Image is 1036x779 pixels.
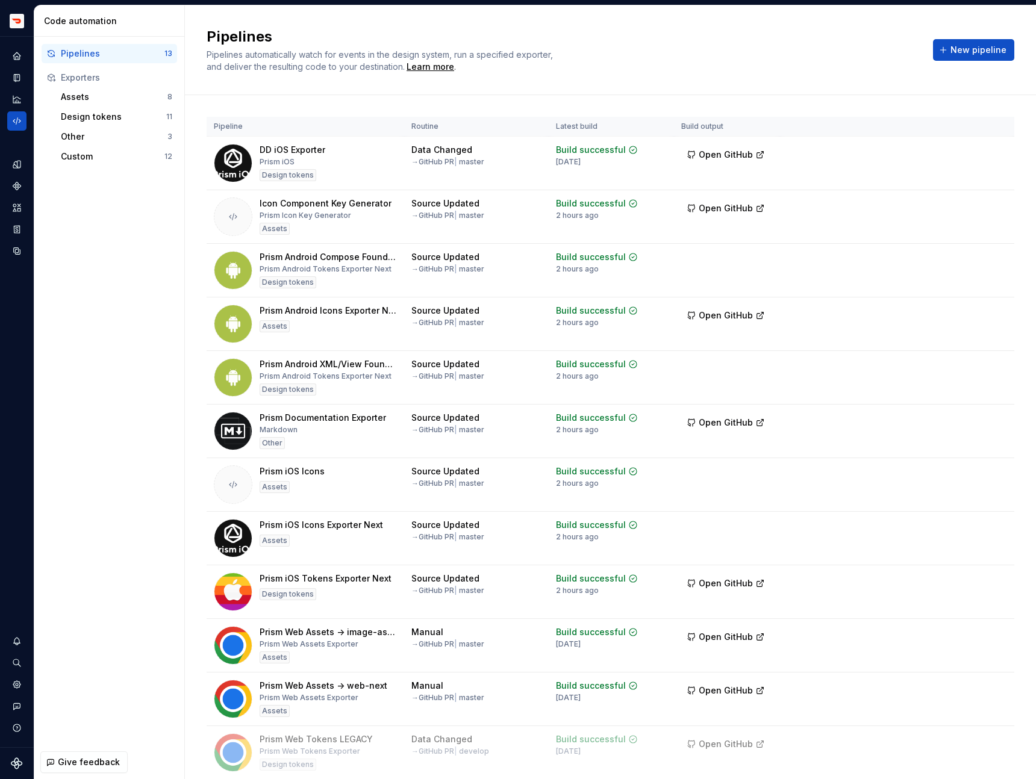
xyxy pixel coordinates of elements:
a: Settings [7,675,27,694]
th: Build output [674,117,780,137]
a: Open GitHub [681,205,770,215]
a: Components [7,176,27,196]
div: Prism iOS Icons [260,465,325,477]
div: Build successful [556,144,626,156]
button: Contact support [7,697,27,716]
div: Build successful [556,519,626,531]
span: New pipeline [950,44,1006,56]
div: 2 hours ago [556,532,599,542]
div: Assets [260,223,290,235]
div: Build successful [556,733,626,745]
div: Source Updated [411,412,479,424]
div: Other [260,437,285,449]
a: Open GitHub [681,151,770,161]
div: → GitHub PR master [411,479,484,488]
div: Custom [61,151,164,163]
div: Design tokens [260,276,316,288]
span: Open GitHub [699,684,753,697]
a: Documentation [7,68,27,87]
div: Prism Android Compose Foundations [260,251,397,263]
div: 2 hours ago [556,586,599,595]
th: Routine [404,117,549,137]
a: Analytics [7,90,27,109]
img: bd52d190-91a7-4889-9e90-eccda45865b1.png [10,14,24,28]
div: Markdown [260,425,298,435]
button: Assets8 [56,87,177,107]
span: Pipelines automatically watch for events in the design system, run a specified exporter, and deli... [207,49,555,72]
h2: Pipelines [207,27,919,46]
div: Source Updated [411,197,479,209]
div: [DATE] [556,157,581,167]
div: Design tokens [260,383,316,396]
div: Data Changed [411,733,472,745]
div: Build successful [556,358,626,370]
div: Manual [411,626,443,638]
span: | [454,425,457,434]
a: Open GitHub [681,740,770,751]
span: | [454,746,457,756]
div: DD iOS Exporter [260,144,325,156]
button: Other3 [56,127,177,146]
button: Give feedback [40,751,128,773]
a: Code automation [7,111,27,131]
button: Open GitHub [681,626,770,648]
div: 2 hours ago [556,371,599,381]
div: Build successful [556,626,626,638]
span: Open GitHub [699,309,753,321]
div: Exporters [61,72,172,84]
th: Pipeline [207,117,404,137]
div: 2 hours ago [556,264,599,274]
div: Prism iOS Icons Exporter Next [260,519,383,531]
div: Build successful [556,465,626,477]
div: → GitHub PR master [411,639,484,649]
span: | [454,211,457,220]
button: Open GitHub [681,305,770,326]
span: Open GitHub [699,149,753,161]
div: [DATE] [556,639,581,649]
a: Design tokens [7,155,27,174]
div: Assets [260,320,290,332]
button: Design tokens11 [56,107,177,126]
span: Open GitHub [699,738,753,750]
div: 13 [164,49,172,58]
span: | [454,157,457,166]
div: Prism Web Assets -> image-assets [260,626,397,638]
button: Search ⌘K [7,653,27,672]
div: Source Updated [411,519,479,531]
a: Open GitHub [681,580,770,590]
span: | [454,693,457,702]
div: Prism iOS Tokens Exporter Next [260,573,392,585]
div: Notifications [7,632,27,651]
div: Source Updated [411,573,479,585]
span: . [405,63,456,72]
div: Design tokens [61,111,166,123]
div: Prism Android Tokens Exporter Next [260,264,392,274]
div: Prism Android XML/View Foundations [260,358,397,370]
a: Open GitHub [681,687,770,697]
div: 2 hours ago [556,211,599,220]
div: Build successful [556,305,626,317]
span: | [454,479,457,488]
div: → GitHub PR master [411,532,484,542]
div: Prism Web Assets -> web-next [260,680,387,692]
div: Data Changed [411,144,472,156]
div: Prism Web Assets Exporter [260,693,358,703]
div: Build successful [556,251,626,263]
div: → GitHub PR master [411,425,484,435]
button: Open GitHub [681,733,770,755]
div: Build successful [556,197,626,209]
a: Open GitHub [681,312,770,322]
div: Design tokens [260,588,316,600]
a: Custom12 [56,147,177,166]
th: Latest build [549,117,674,137]
span: Give feedback [58,756,120,768]
div: Prism iOS [260,157,295,167]
span: Open GitHub [699,417,753,429]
